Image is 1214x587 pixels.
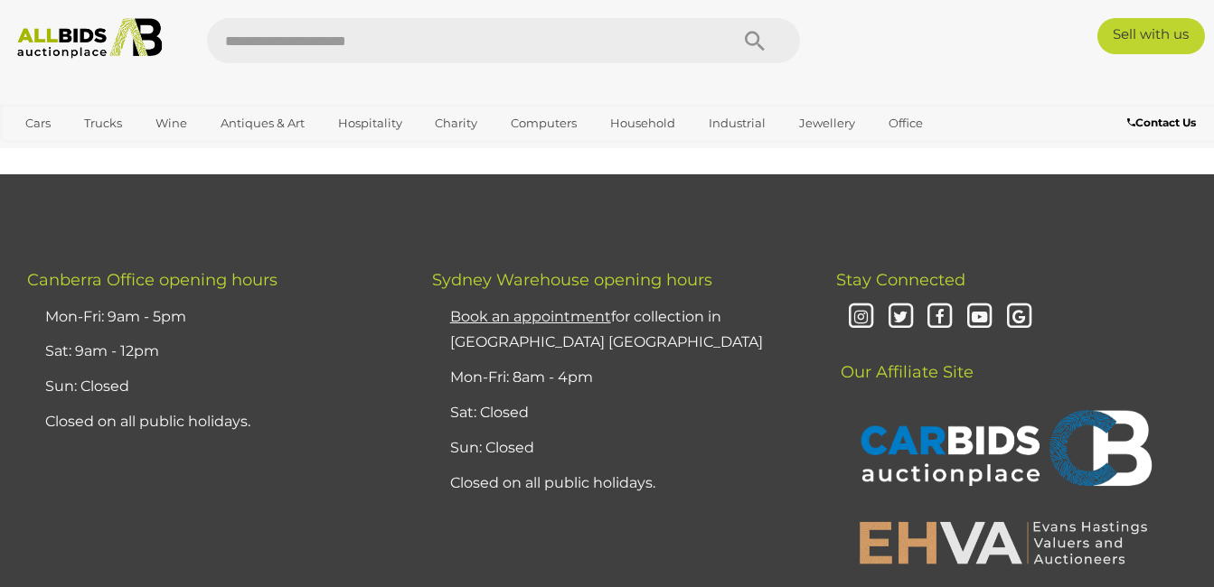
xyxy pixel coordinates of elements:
li: Mon-Fri: 9am - 5pm [41,300,387,335]
img: CARBIDS Auctionplace [850,391,1157,510]
a: Industrial [697,108,777,138]
a: Cars [14,108,62,138]
a: Jewellery [787,108,867,138]
li: Sun: Closed [446,431,792,466]
a: Sell with us [1097,18,1205,54]
li: Sat: 9am - 12pm [41,334,387,369]
i: Youtube [964,302,995,333]
li: Sun: Closed [41,369,387,405]
span: Canberra Office opening hours [27,270,278,290]
li: Closed on all public holidays. [446,466,792,501]
i: Twitter [885,302,917,333]
img: Allbids.com.au [9,18,171,59]
li: Mon-Fri: 8am - 4pm [446,360,792,396]
a: Book an appointmentfor collection in [GEOGRAPHIC_DATA] [GEOGRAPHIC_DATA] [450,308,763,351]
a: Office [877,108,935,138]
a: Hospitality [326,108,414,138]
li: Closed on all public holidays. [41,405,387,440]
span: Our Affiliate Site [836,335,974,382]
i: Instagram [845,302,877,333]
a: Trucks [72,108,134,138]
button: Search [710,18,800,63]
b: Contact Us [1127,116,1196,129]
a: Charity [423,108,489,138]
li: Sat: Closed [446,396,792,431]
a: Computers [499,108,588,138]
i: Facebook [925,302,956,333]
a: Household [598,108,687,138]
u: Book an appointment [450,308,611,325]
a: Sports [14,138,74,168]
i: Google [1003,302,1035,333]
img: EHVA | Evans Hastings Valuers and Auctioneers [850,518,1157,565]
span: Sydney Warehouse opening hours [432,270,712,290]
a: [GEOGRAPHIC_DATA] [84,138,236,168]
a: Wine [144,108,199,138]
a: Contact Us [1127,113,1200,133]
span: Stay Connected [836,270,965,290]
a: Antiques & Art [209,108,316,138]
